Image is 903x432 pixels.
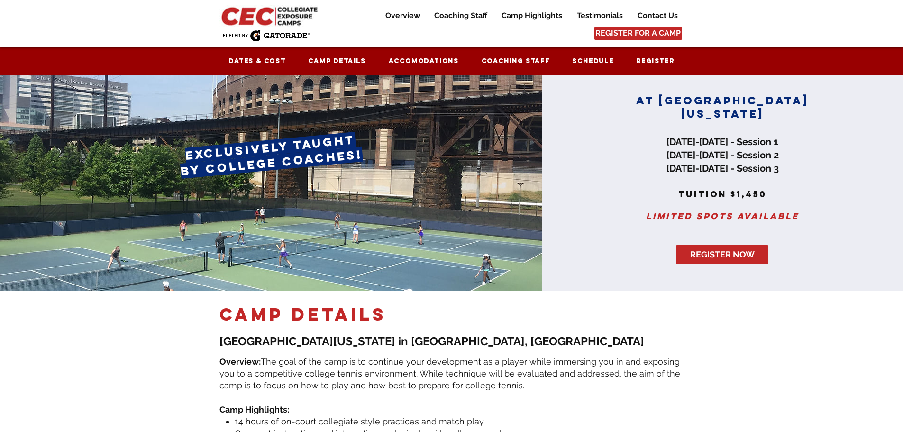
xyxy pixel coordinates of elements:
span: Overview:​ [219,357,261,367]
span: Register [636,57,674,65]
span: Accomodations [389,57,459,65]
p: Overview [381,10,425,21]
a: Accomodations [379,52,468,71]
span: Schedule [572,57,613,65]
span: Camp Details [308,57,366,65]
span: [GEOGRAPHIC_DATA][US_STATE] in [GEOGRAPHIC_DATA], [GEOGRAPHIC_DATA] [219,334,644,348]
span: The goal of the camp is to continue your development as a player while immersing you in and expos... [219,357,680,390]
a: Dates & Cost [219,52,295,71]
p: Coaching Staff [429,10,492,21]
a: Camp Details [299,52,375,71]
a: Register [627,52,684,71]
img: Fueled by Gatorade.png [222,30,310,41]
p: Contact Us [633,10,683,21]
p: Testimonials [572,10,628,21]
span: Dates & Cost [228,57,286,65]
span: 14 hours of on-court collegiate style practices and match play [235,416,484,426]
a: REGISTER FOR A CAMP [594,27,682,40]
nav: Site [371,10,684,21]
a: Testimonials [570,10,630,21]
span: REGISTER FOR A CAMP [595,28,681,38]
span: Coaching Staff [482,57,550,65]
span: [DATE]-[DATE] - Session 1 [DATE]-[DATE] - Session 2 [DATE]-[DATE] - Session 3 [666,136,779,174]
a: REGISTER NOW [676,245,768,264]
span: tuition $1,450 [678,189,766,200]
img: CEC Logo Primary_edited.jpg [219,5,322,27]
nav: Site [219,52,684,71]
a: Camp Highlights [494,10,569,21]
span: Camp Highlights: [219,404,289,414]
a: Contact Us [630,10,684,21]
span: exclusively taught by college coaches! [180,132,363,179]
span: camp DETAILS [219,303,386,325]
a: Coaching Staff [427,10,494,21]
span: Limited spots available [646,211,799,221]
a: Schedule [563,52,623,71]
a: Overview [378,10,427,21]
a: Coaching Staff [472,52,559,71]
span: AT [GEOGRAPHIC_DATA][US_STATE] [636,94,809,120]
p: Camp Highlights [497,10,567,21]
span: REGISTER NOW [690,248,755,260]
